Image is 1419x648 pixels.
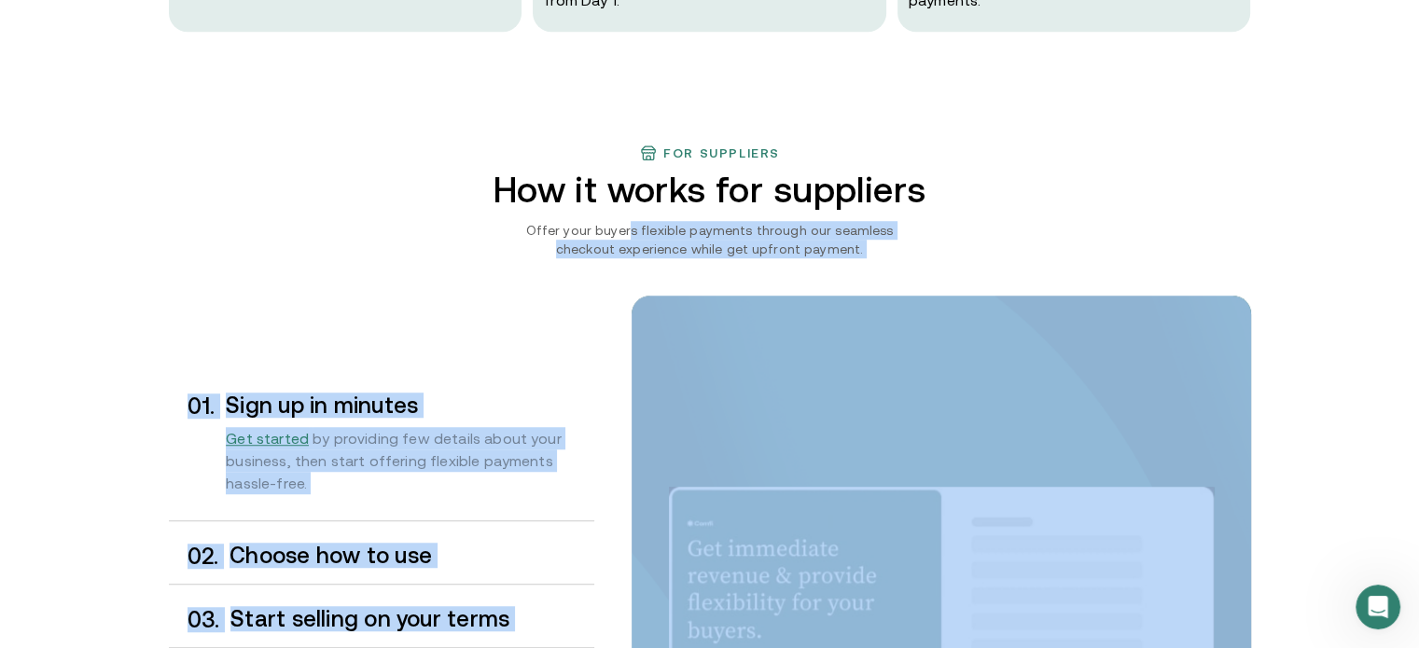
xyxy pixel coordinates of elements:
div: 0 1 . [169,393,216,513]
h3: Start selling on your terms [230,607,593,631]
div: 0 2 . [169,544,219,569]
h3: For suppliers [663,145,780,160]
h2: How it works for suppliers [438,170,981,210]
h3: Sign up in minutes [226,393,593,418]
img: finance [639,144,658,162]
p: Offer your buyers flexible payments through our seamless checkout experience while get upfront pa... [498,221,922,258]
iframe: Intercom live chat [1356,585,1400,629]
div: by providing few details about your business, then start offering flexible payments hassle-free. [226,418,593,513]
span: Get started [226,430,309,447]
h3: Choose how to use [230,544,593,568]
div: 0 3 . [169,607,220,632]
a: Get started [226,430,313,447]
